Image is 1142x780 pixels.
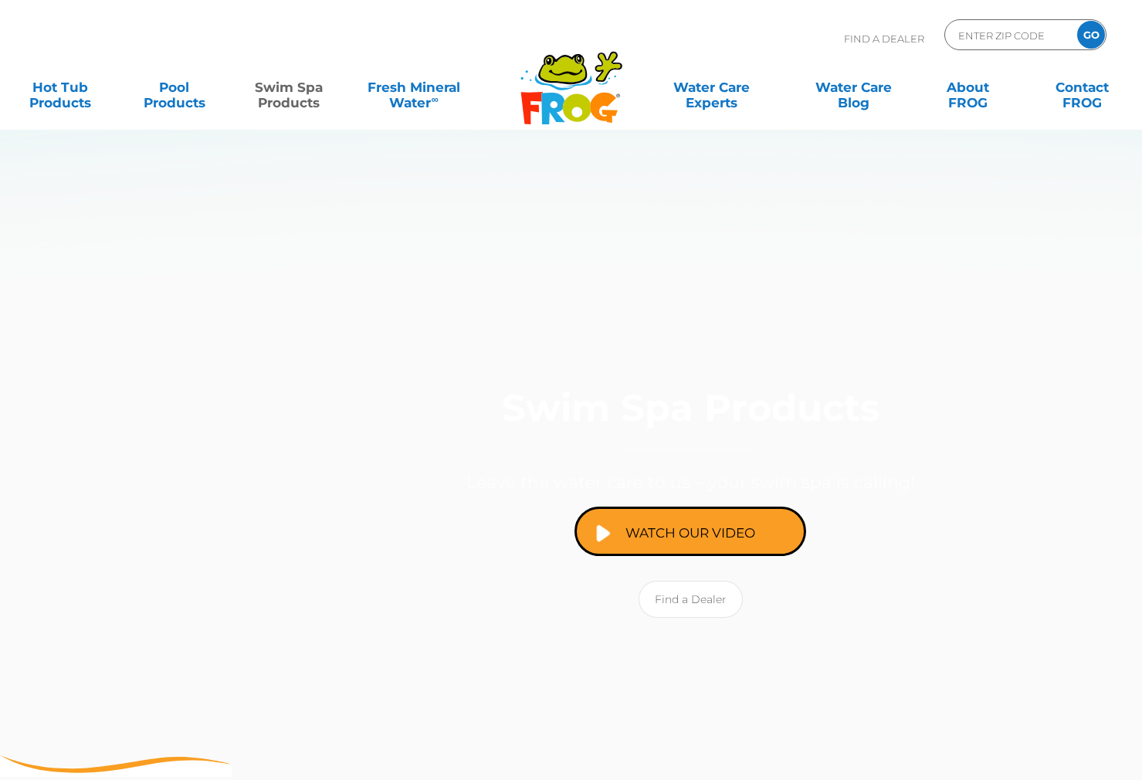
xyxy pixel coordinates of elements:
p: Find A Dealer [844,19,924,58]
a: Find a Dealer [639,581,743,618]
a: Swim SpaProducts [244,72,333,103]
p: Leave the water care to us – your swim spa is calling! [310,466,1071,499]
h1: Swim Spa Products [310,388,1071,451]
input: GO [1077,21,1105,49]
a: AboutFROG [923,72,1012,103]
a: Watch Our Video [574,507,806,556]
a: Water CareBlog [809,72,898,103]
img: Frog Products Logo [512,31,631,125]
a: Hot TubProducts [15,72,104,103]
a: ContactFROG [1038,72,1127,103]
a: Fresh MineralWater∞ [358,72,469,103]
sup: ∞ [431,93,438,105]
a: PoolProducts [130,72,219,103]
a: Water CareExperts [639,72,784,103]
